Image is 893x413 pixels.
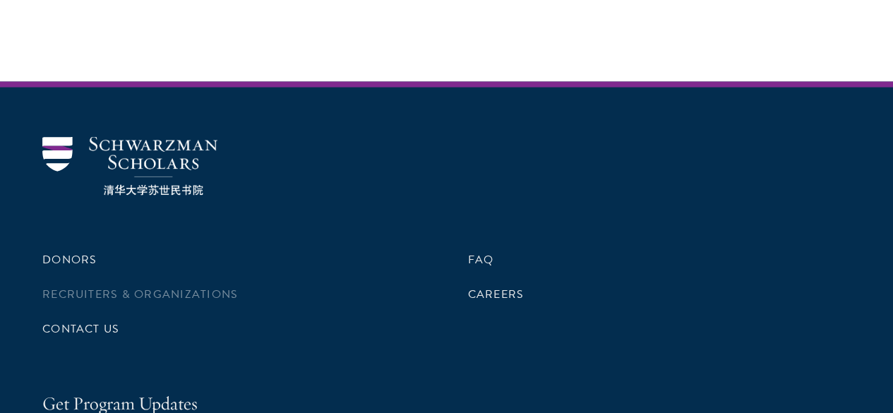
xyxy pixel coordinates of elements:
[468,251,494,268] a: FAQ
[42,251,97,268] a: Donors
[42,286,238,303] a: Recruiters & Organizations
[468,286,525,303] a: Careers
[42,321,119,337] a: Contact Us
[42,137,217,196] img: Schwarzman Scholars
